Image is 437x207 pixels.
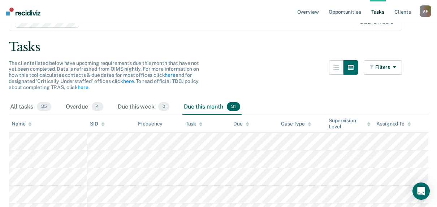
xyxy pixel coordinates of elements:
div: Due [233,121,249,127]
div: Task [186,121,203,127]
a: here [78,84,88,90]
span: 4 [92,102,103,111]
div: Open Intercom Messenger [412,182,430,200]
div: All tasks35 [9,99,53,115]
div: Case Type [281,121,311,127]
a: here [165,72,175,78]
img: Recidiviz [6,8,40,16]
div: SID [90,121,105,127]
button: AF [420,5,431,17]
div: A F [420,5,431,17]
div: Name [12,121,32,127]
div: Due this week0 [116,99,171,115]
div: Due this month31 [182,99,242,115]
div: Tasks [9,40,428,54]
div: Overdue4 [64,99,105,115]
div: Supervision Level [329,118,371,130]
div: Assigned To [376,121,411,127]
span: The clients listed below have upcoming requirements due this month that have not yet been complet... [9,60,199,90]
button: Filters [364,60,402,75]
a: here [123,78,134,84]
span: 35 [37,102,51,111]
div: Frequency [138,121,163,127]
span: 31 [227,102,240,111]
span: 0 [158,102,169,111]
